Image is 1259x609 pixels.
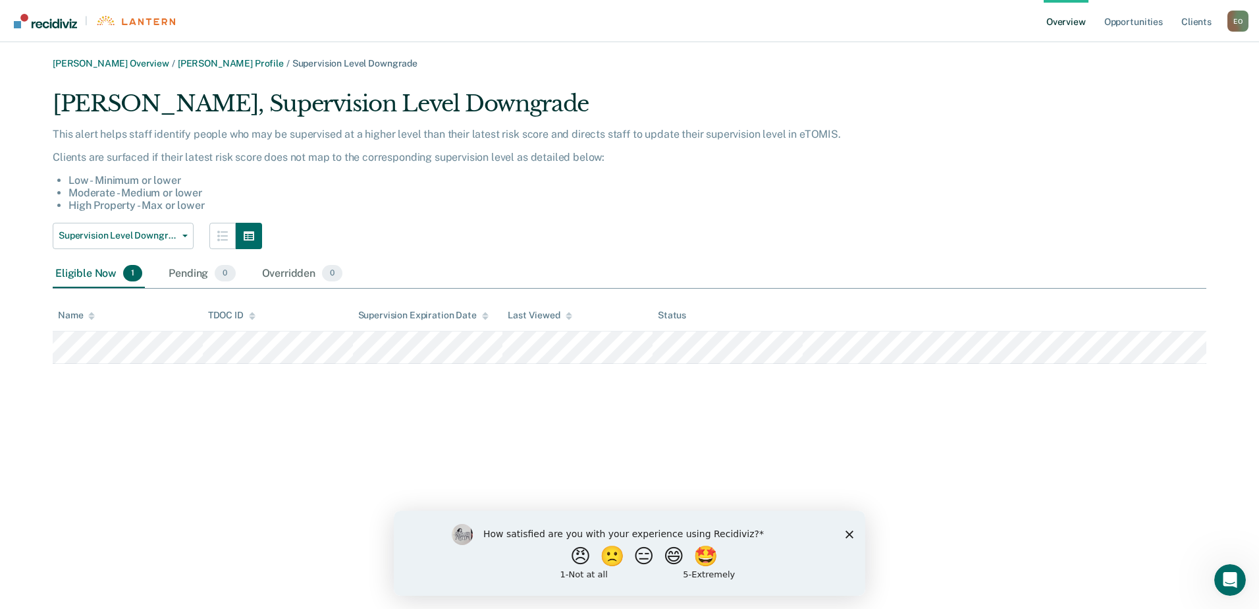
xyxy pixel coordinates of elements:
[53,260,145,289] div: Eligible Now1
[1214,564,1246,596] iframe: Intercom live chat
[508,310,572,321] div: Last Viewed
[166,260,238,289] div: Pending0
[284,58,292,69] span: /
[215,265,235,282] span: 0
[292,58,417,69] span: Supervision Level Downgrade
[1227,11,1248,32] div: E O
[658,310,686,321] div: Status
[68,174,997,187] li: Low - Minimum or lower
[123,265,142,282] span: 1
[259,260,346,289] div: Overridden0
[208,310,255,321] div: TDOC ID
[53,128,997,140] p: This alert helps staff identify people who may be supervised at a higher level than their latest ...
[59,230,177,241] span: Supervision Level Downgrade
[53,90,997,128] div: [PERSON_NAME], Supervision Level Downgrade
[53,58,169,69] a: [PERSON_NAME] Overview
[1227,11,1248,32] button: Profile dropdown button
[53,151,997,163] p: Clients are surfaced if their latest risk score does not map to the corresponding supervision lev...
[322,265,342,282] span: 0
[14,14,77,28] img: Recidiviz
[95,16,175,26] img: Lantern
[58,310,95,321] div: Name
[358,310,489,321] div: Supervision Expiration Date
[53,223,194,249] button: Supervision Level Downgrade
[68,199,997,212] li: High Property - Max or lower
[169,58,178,69] span: /
[394,511,865,596] iframe: Survey by Kim from Recidiviz
[178,58,284,69] a: [PERSON_NAME] Profile
[68,187,997,199] li: Moderate - Medium or lower
[77,15,95,26] span: |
